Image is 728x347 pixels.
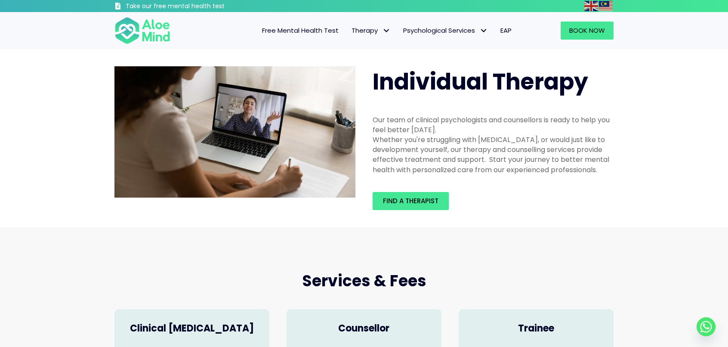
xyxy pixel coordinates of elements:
div: Whether you're struggling with [MEDICAL_DATA], or would just like to development yourself, our th... [373,135,614,175]
h3: Take our free mental health test [126,2,271,11]
a: English [584,1,599,11]
span: Psychological Services: submenu [477,25,490,37]
img: Therapy online individual [114,66,355,198]
a: Psychological ServicesPsychological Services: submenu [397,22,494,40]
span: Psychological Services [403,26,487,35]
a: Find a therapist [373,192,449,210]
nav: Menu [182,22,518,40]
span: Therapy: submenu [380,25,392,37]
a: Malay [599,1,614,11]
span: EAP [500,26,512,35]
span: Book Now [569,26,605,35]
span: Individual Therapy [373,66,588,97]
img: en [584,1,598,11]
h4: Counsellor [295,322,433,335]
a: Whatsapp [697,317,716,336]
h4: Clinical [MEDICAL_DATA] [123,322,261,335]
a: Free Mental Health Test [256,22,345,40]
a: Take our free mental health test [114,2,271,12]
span: Free Mental Health Test [262,26,339,35]
a: Book Now [561,22,614,40]
span: Find a therapist [383,196,438,205]
a: TherapyTherapy: submenu [345,22,397,40]
span: Services & Fees [302,270,426,292]
div: Our team of clinical psychologists and counsellors is ready to help you feel better [DATE]. [373,115,614,135]
img: Aloe mind Logo [114,16,170,45]
img: ms [599,1,613,11]
h4: Trainee [467,322,605,335]
a: EAP [494,22,518,40]
span: Therapy [352,26,390,35]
